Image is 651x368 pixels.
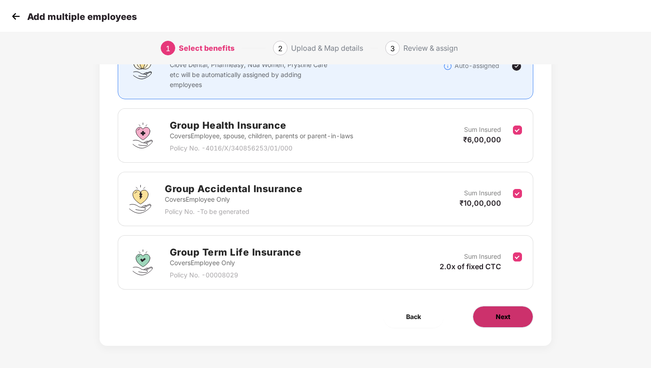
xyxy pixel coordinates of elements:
[170,143,353,153] p: Policy No. - 4016/X/340856253/01/000
[463,135,501,144] span: ₹6,00,000
[129,122,156,149] img: svg+xml;base64,PHN2ZyBpZD0iR3JvdXBfSGVhbHRoX0luc3VyYW5jZSIgZGF0YS1uYW1lPSJHcm91cCBIZWFsdGggSW5zdX...
[170,245,302,260] h2: Group Term Life Insurance
[496,312,510,322] span: Next
[443,62,452,71] img: svg+xml;base64,PHN2ZyBpZD0iSW5mb18tXzMyeDMyIiBkYXRhLW5hbWU9IkluZm8gLSAzMngzMiIgeG1sbnM9Imh0dHA6Ly...
[464,125,501,135] p: Sum Insured
[170,270,302,280] p: Policy No. - 00008029
[129,185,151,213] img: svg+xml;base64,PHN2ZyB4bWxucz0iaHR0cDovL3d3dy53My5vcmcvMjAwMC9zdmciIHdpZHRoPSI0OS4zMjEiIGhlaWdodD...
[390,44,395,53] span: 3
[473,306,533,328] button: Next
[27,11,137,22] p: Add multiple employees
[464,188,501,198] p: Sum Insured
[278,44,282,53] span: 2
[165,181,302,196] h2: Group Accidental Insurance
[179,41,235,55] div: Select benefits
[403,41,458,55] div: Review & assign
[511,61,522,72] img: svg+xml;base64,PHN2ZyBpZD0iVGljay0yNHgyNCIgeG1sbnM9Imh0dHA6Ly93d3cudzMub3JnLzIwMDAvc3ZnIiB3aWR0aD...
[165,207,302,217] p: Policy No. - To be generated
[170,60,334,90] p: Clove Dental, Pharmeasy, Nua Women, Prystine Care etc will be automatically assigned by adding em...
[464,252,501,261] p: Sum Insured
[440,262,501,271] span: 2.0x of fixed CTC
[170,118,353,133] h2: Group Health Insurance
[165,194,302,204] p: Covers Employee Only
[460,199,501,208] span: ₹10,00,000
[406,312,421,322] span: Back
[383,306,444,328] button: Back
[291,41,363,55] div: Upload & Map details
[170,258,302,268] p: Covers Employee Only
[129,53,156,80] img: svg+xml;base64,PHN2ZyBpZD0iQWZmaW5pdHlfQmVuZWZpdHMiIGRhdGEtbmFtZT0iQWZmaW5pdHkgQmVuZWZpdHMiIHhtbG...
[166,44,170,53] span: 1
[170,131,353,141] p: Covers Employee, spouse, children, parents or parent-in-laws
[129,249,156,276] img: svg+xml;base64,PHN2ZyBpZD0iR3JvdXBfVGVybV9MaWZlX0luc3VyYW5jZSIgZGF0YS1uYW1lPSJHcm91cCBUZXJtIExpZm...
[455,61,499,71] p: Auto-assigned
[9,10,23,23] img: svg+xml;base64,PHN2ZyB4bWxucz0iaHR0cDovL3d3dy53My5vcmcvMjAwMC9zdmciIHdpZHRoPSIzMCIgaGVpZ2h0PSIzMC...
